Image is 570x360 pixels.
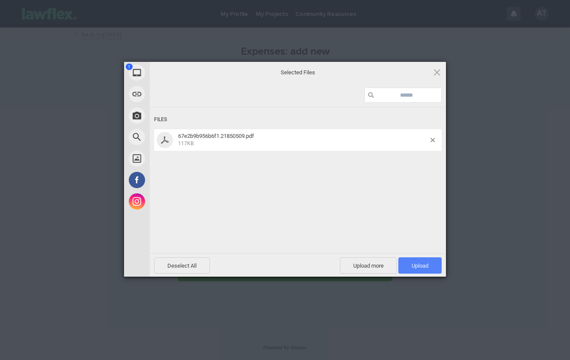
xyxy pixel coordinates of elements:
div: Instagram [124,191,227,212]
span: Upload [398,257,442,274]
div: Facebook [124,169,227,191]
span: 1 [126,64,133,70]
span: Selected Files [212,69,384,76]
div: Link (URL) [124,83,227,105]
span: 67e2b9b956b6f1.21850509.pdf [178,133,254,139]
span: 67e2b9b956b6f1.21850509.pdf [176,133,431,147]
span: 117KB [178,140,194,146]
div: Files [154,112,442,128]
div: My Device [124,62,227,83]
span: Upload [412,262,428,269]
div: Web Search [124,126,227,148]
span: Click here or hit ESC to close picker [432,67,442,77]
span: Deselect All [154,257,210,274]
span: Upload more [340,257,397,274]
div: Take Photo [124,105,227,126]
div: Unsplash [124,148,227,169]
